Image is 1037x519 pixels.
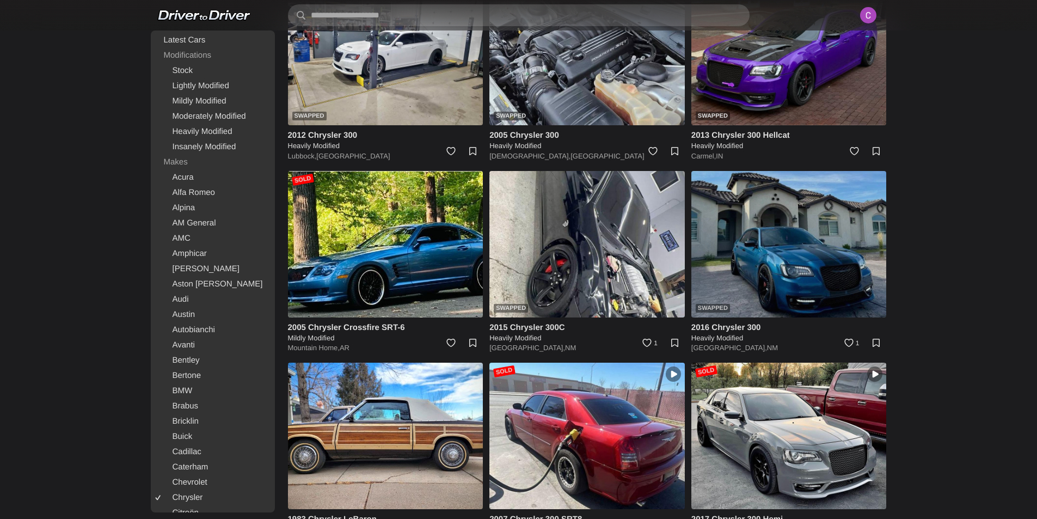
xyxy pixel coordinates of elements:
h5: Heavily Modified [691,333,887,343]
img: 2015 Chrysler 300C for sale [489,171,685,317]
h5: Mildly Modified [288,333,483,343]
a: Heavily Modified [153,124,273,139]
img: 1983 Chrysler LeBaron for sale [288,363,483,509]
a: [PERSON_NAME] [153,261,273,277]
a: Lightly Modified [153,78,273,94]
a: 2005 Chrysler Crossfire SRT-6 Mildly Modified [288,322,483,343]
a: Chrysler [153,490,273,505]
a: Mildly Modified [153,94,273,109]
a: 1 [637,333,661,357]
a: Bertone [153,368,273,383]
a: Aston [PERSON_NAME] [153,277,273,292]
a: Alfa Romeo [153,185,273,200]
img: ACg8ocKNE6bt2KoK434HMILEWQ8QEBmHIu4ytgygTLpjxaDd9s0Uqw=s96-c [856,3,880,27]
h4: 2013 Chrysler 300 Hellcat [691,130,887,141]
a: 1 [838,333,862,357]
h5: Heavily Modified [691,141,887,151]
a: Lubbock, [288,152,317,160]
a: Sold [288,171,483,317]
div: Swapped [696,304,730,313]
a: 2013 Chrysler 300 Hellcat Heavily Modified [691,130,887,151]
h5: Heavily Modified [288,141,483,151]
a: Chevrolet [153,475,273,490]
div: Swapped [494,112,528,120]
a: NM [565,344,576,352]
a: [DEMOGRAPHIC_DATA], [489,152,570,160]
a: Moderately Modified [153,109,273,124]
a: Bricklin [153,414,273,429]
a: BMW [153,383,273,399]
a: 2015 Chrysler 300C Heavily Modified [489,322,685,343]
a: AMC [153,231,273,246]
a: Swapped [691,171,887,317]
a: Avanti [153,338,273,353]
a: Acura [153,170,273,185]
h4: 2015 Chrysler 300C [489,322,685,333]
h4: 2012 Chrysler 300 [288,130,483,141]
div: Swapped [696,112,730,120]
a: AM General [153,216,273,231]
a: Autobianchi [153,322,273,338]
a: Amphicar [153,246,273,261]
h5: Heavily Modified [489,333,685,343]
a: Mountain Home, [288,344,340,352]
h4: 2016 Chrysler 300 [691,322,887,333]
a: Latest Cars [153,33,273,48]
a: Carmel, [691,152,716,160]
div: Swapped [494,304,528,313]
img: 2007 Chrysler 300 SRT8 for sale [489,363,685,509]
a: Bentley [153,353,273,368]
a: [GEOGRAPHIC_DATA], [489,344,565,352]
h4: 2005 Chrysler 300 [489,130,685,141]
a: Buick [153,429,273,444]
a: [GEOGRAPHIC_DATA] [316,152,390,160]
a: Caterham [153,460,273,475]
div: Makes [153,155,273,170]
a: 2012 Chrysler 300 Heavily Modified [288,130,483,151]
a: NM [767,344,778,352]
a: Stock [153,63,273,78]
a: [GEOGRAPHIC_DATA], [691,344,767,352]
a: Insanely Modified [153,139,273,155]
a: Sold [489,363,685,509]
a: Audi [153,292,273,307]
a: Brabus [153,399,273,414]
div: Sold [695,365,717,377]
a: [GEOGRAPHIC_DATA] [570,152,644,160]
a: Alpina [153,200,273,216]
a: 2016 Chrysler 300 Heavily Modified [691,322,887,343]
img: 2005 Chrysler Crossfire SRT-6 for sale [288,171,483,317]
a: Sold [691,363,887,509]
img: 2016 Chrysler 300 for sale [691,171,887,317]
h5: Heavily Modified [489,141,685,151]
h4: 2005 Chrysler Crossfire SRT-6 [288,322,483,333]
img: 2017 Chrysler 300 Hemi for sale [691,363,887,509]
a: Cadillac [153,444,273,460]
a: 2005 Chrysler 300 Heavily Modified [489,130,685,151]
div: Sold [291,174,314,186]
a: Swapped [489,171,685,317]
div: Sold [493,365,516,377]
div: Modifications [153,48,273,63]
a: AR [340,344,349,352]
a: Austin [153,307,273,322]
a: IN [716,152,723,160]
div: Swapped [292,112,327,120]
